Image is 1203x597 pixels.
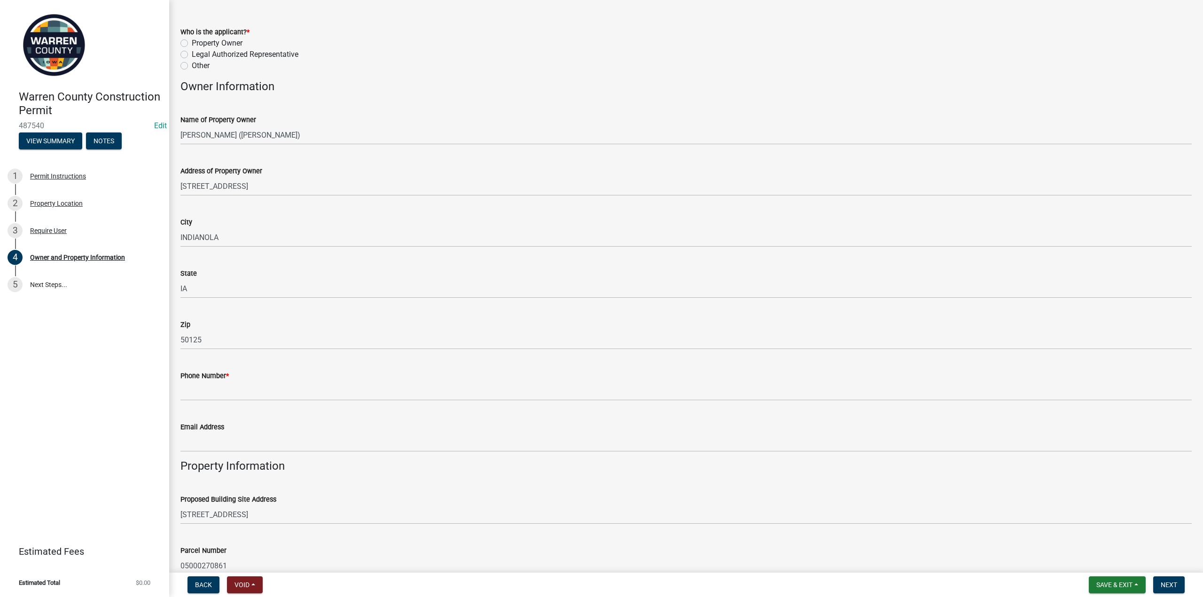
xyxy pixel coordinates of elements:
[192,38,242,49] label: Property Owner
[180,424,224,431] label: Email Address
[8,277,23,292] div: 5
[8,169,23,184] div: 1
[180,459,1192,473] h4: Property Information
[30,227,67,234] div: Require User
[19,10,89,80] img: Warren County, Iowa
[30,200,83,207] div: Property Location
[86,132,122,149] button: Notes
[8,196,23,211] div: 2
[192,49,298,60] label: Legal Authorized Representative
[19,580,60,586] span: Estimated Total
[180,373,229,380] label: Phone Number
[8,250,23,265] div: 4
[180,496,276,503] label: Proposed Building Site Address
[86,138,122,145] wm-modal-confirm: Notes
[1153,576,1185,593] button: Next
[30,254,125,261] div: Owner and Property Information
[180,168,262,175] label: Address of Property Owner
[180,548,227,554] label: Parcel Number
[180,219,192,226] label: City
[8,223,23,238] div: 3
[19,132,82,149] button: View Summary
[180,117,256,124] label: Name of Property Owner
[19,121,150,130] span: 487540
[227,576,263,593] button: Void
[8,542,154,561] a: Estimated Fees
[187,576,219,593] button: Back
[195,581,212,589] span: Back
[154,121,167,130] a: Edit
[136,580,150,586] span: $0.00
[180,322,190,328] label: Zip
[180,80,1192,93] h4: Owner Information
[19,90,162,117] h4: Warren County Construction Permit
[30,173,86,179] div: Permit Instructions
[1089,576,1146,593] button: Save & Exit
[154,121,167,130] wm-modal-confirm: Edit Application Number
[1096,581,1133,589] span: Save & Exit
[192,60,210,71] label: Other
[180,29,250,36] label: Who is the applicant?
[180,271,197,277] label: State
[234,581,250,589] span: Void
[1161,581,1177,589] span: Next
[19,138,82,145] wm-modal-confirm: Summary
